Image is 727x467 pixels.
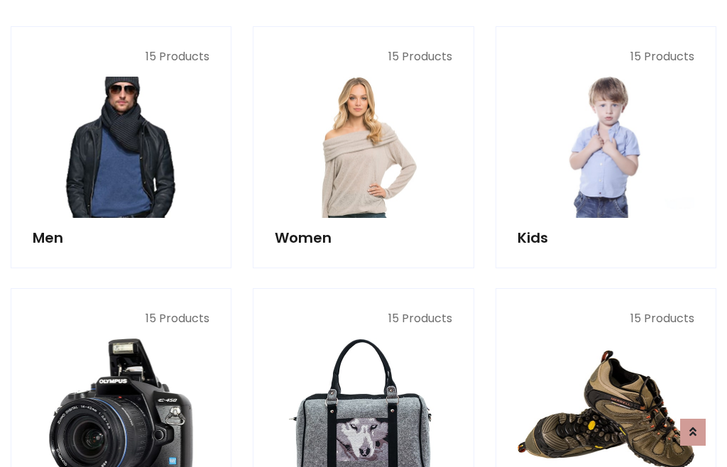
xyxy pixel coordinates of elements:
[33,48,209,65] p: 15 Products
[518,229,694,246] h5: Kids
[275,48,452,65] p: 15 Products
[518,48,694,65] p: 15 Products
[33,229,209,246] h5: Men
[518,310,694,327] p: 15 Products
[33,310,209,327] p: 15 Products
[275,229,452,246] h5: Women
[275,310,452,327] p: 15 Products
